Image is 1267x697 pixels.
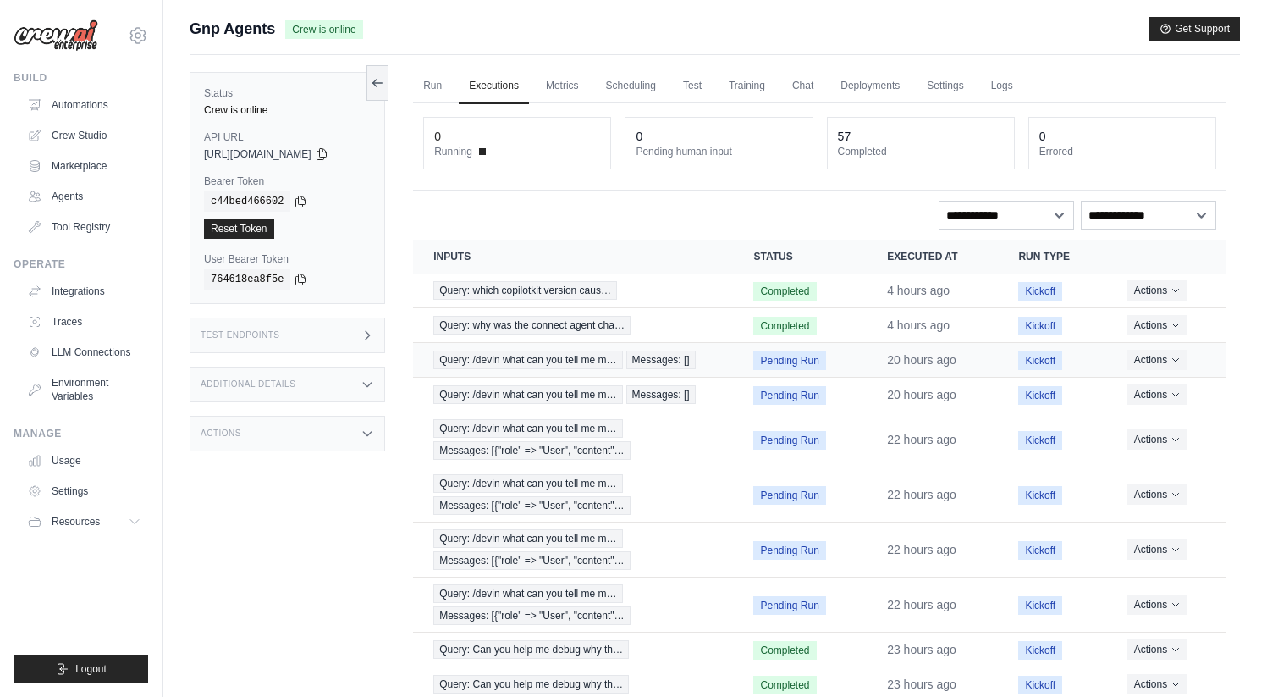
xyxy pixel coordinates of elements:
code: 764618ea8f5e [204,269,290,290]
dt: Errored [1039,145,1205,158]
span: Kickoff [1018,317,1062,335]
time: August 19, 2025 at 19:05 PST [887,598,956,611]
span: Messages: [{"role" => "User", "content"… [433,496,630,515]
a: LLM Connections [20,339,148,366]
span: Kickoff [1018,351,1062,370]
a: Integrations [20,278,148,305]
span: Query: /devin what can you tell me m… [433,385,622,404]
span: Query: why was the connect agent cha… [433,316,631,335]
dt: Pending human input [636,145,802,158]
a: Traces [20,308,148,335]
div: 0 [1039,128,1046,145]
div: 0 [434,128,441,145]
span: Completed [753,641,816,660]
span: Pending Run [753,386,825,405]
button: Actions for execution [1127,280,1187,301]
time: August 19, 2025 at 20:40 PST [887,388,956,401]
span: Running [434,145,472,158]
div: 57 [838,128,851,145]
span: Messages: [{"role" => "User", "content"… [433,551,630,570]
span: Pending Run [753,351,825,370]
a: View execution details for Query [433,640,713,659]
div: Operate [14,257,148,271]
a: View execution details for Query [433,474,713,515]
span: Kickoff [1018,541,1062,560]
th: Run Type [998,240,1106,274]
h3: Additional Details [201,379,295,390]
label: User Bearer Token [204,252,371,266]
span: Gnp Agents [190,17,275,41]
time: August 20, 2025 at 13:20 PST [887,318,950,332]
label: Bearer Token [204,174,371,188]
a: Usage [20,447,148,474]
span: Kickoff [1018,486,1062,505]
div: Build [14,71,148,85]
button: Actions for execution [1127,595,1187,615]
a: View execution details for Query [433,675,713,694]
span: Messages: [] [626,385,696,404]
img: Logo [14,19,98,52]
span: Kickoff [1018,282,1062,301]
a: Settings [20,478,148,505]
a: View execution details for Query [433,351,713,369]
span: Query: /devin what can you tell me m… [433,351,622,369]
a: Tool Registry [20,213,148,241]
a: Agents [20,183,148,210]
span: Query: /devin what can you tell me m… [433,419,622,438]
a: View execution details for Query [433,529,713,570]
a: View execution details for Query [433,281,713,300]
button: Actions for execution [1127,539,1187,560]
code: c44bed466602 [204,191,290,212]
span: Kickoff [1018,431,1062,450]
button: Actions for execution [1127,639,1187,660]
a: View execution details for Query [433,419,713,460]
button: Actions for execution [1127,384,1187,405]
th: Executed at [867,240,998,274]
span: Query: /devin what can you tell me m… [433,584,622,603]
button: Resources [20,508,148,535]
span: Crew is online [285,20,362,39]
time: August 19, 2025 at 18:27 PST [887,643,956,656]
span: Query: which copilotkit version caus… [433,281,617,300]
dt: Completed [838,145,1004,158]
div: Crew is online [204,103,371,117]
span: Pending Run [753,431,825,450]
span: Kickoff [1018,596,1062,615]
span: Completed [753,282,816,301]
span: Query: /devin what can you tell me m… [433,474,622,493]
a: Deployments [830,69,910,104]
span: Pending Run [753,596,825,615]
th: Inputs [413,240,733,274]
button: Actions for execution [1127,484,1187,505]
span: Resources [52,515,100,528]
span: Logout [75,662,107,676]
button: Actions for execution [1127,315,1187,335]
span: Pending Run [753,486,825,505]
button: Actions for execution [1127,429,1187,450]
a: Crew Studio [20,122,148,149]
h3: Actions [201,429,241,439]
time: August 19, 2025 at 18:25 PST [887,678,956,691]
span: Messages: [] [626,351,696,369]
span: Kickoff [1018,676,1062,694]
span: [URL][DOMAIN_NAME] [204,147,311,161]
span: Messages: [{"role" => "User", "content"… [433,606,630,625]
span: Completed [753,676,816,694]
label: API URL [204,130,371,144]
span: Kickoff [1018,641,1062,660]
h3: Test Endpoints [201,330,280,340]
a: Marketplace [20,152,148,180]
a: Settings [917,69,973,104]
div: 0 [636,128,642,145]
a: Executions [459,69,529,104]
a: Reset Token [204,219,274,239]
a: View execution details for Query [433,385,713,404]
span: Messages: [{"role" => "User", "content"… [433,441,630,460]
span: Completed [753,317,816,335]
span: Query: /devin what can you tell me m… [433,529,622,548]
button: Logout [14,655,148,683]
span: Query: Can you help me debug why th… [433,640,629,659]
a: Test [673,69,712,104]
a: Logs [981,69,1023,104]
div: Chat Widget [1182,616,1267,697]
